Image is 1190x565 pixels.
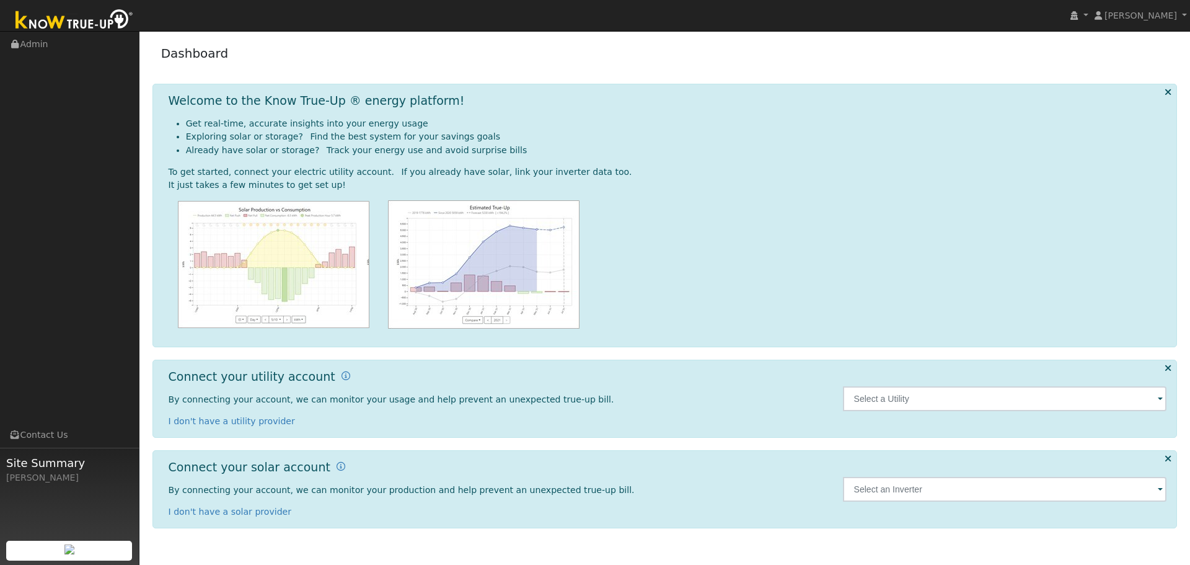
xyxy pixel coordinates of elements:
[1104,11,1177,20] span: [PERSON_NAME]
[169,94,465,108] h1: Welcome to the Know True-Up ® energy platform!
[169,416,295,426] a: I don't have a utility provider
[64,545,74,554] img: retrieve
[6,455,133,471] span: Site Summary
[169,485,635,495] span: By connecting your account, we can monitor your production and help prevent an unexpected true-up...
[9,7,139,35] img: Know True-Up
[169,179,1167,192] div: It just takes a few minutes to get set up!
[843,386,1167,411] input: Select a Utility
[843,477,1167,502] input: Select an Inverter
[169,166,1167,179] div: To get started, connect your electric utility account. If you already have solar, link your inver...
[186,117,1167,130] li: Get real-time, accurate insights into your energy usage
[169,394,614,404] span: By connecting your account, we can monitor your usage and help prevent an unexpected true-up bill.
[186,130,1167,143] li: Exploring solar or storage? Find the best system for your savings goals
[161,46,229,61] a: Dashboard
[169,370,335,384] h1: Connect your utility account
[169,507,292,517] a: I don't have a solar provider
[169,460,330,474] h1: Connect your solar account
[6,471,133,484] div: [PERSON_NAME]
[186,144,1167,157] li: Already have solar or storage? Track your energy use and avoid surprise bills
